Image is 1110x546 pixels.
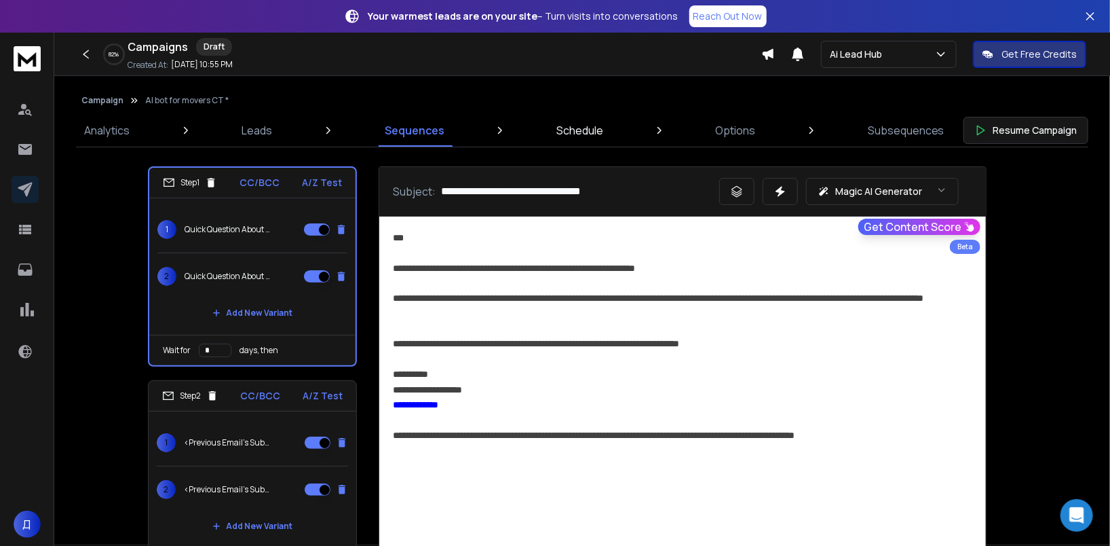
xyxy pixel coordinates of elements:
[963,117,1088,144] button: Resume Campaign
[171,59,233,70] p: [DATE] 10:55 PM
[128,39,188,55] h1: Campaigns
[157,433,176,452] span: 1
[716,122,756,139] p: Options
[202,513,303,540] button: Add New Variant
[835,185,922,198] p: Magic AI Generator
[185,224,271,235] p: Quick Question About Your Services
[14,46,41,71] img: logo
[128,60,168,71] p: Created At:
[1001,48,1077,61] p: Get Free Credits
[830,48,887,61] p: Ai Lead Hub
[860,114,953,147] a: Subsequences
[84,122,130,139] p: Analytics
[556,122,603,139] p: Schedule
[1060,499,1093,532] div: Open Intercom Messenger
[196,38,232,56] div: Draft
[157,480,176,499] span: 2
[185,271,271,282] p: Quick Question About Your Services
[689,5,767,27] a: Reach Out Now
[303,389,343,403] p: A/Z Test
[868,122,944,139] p: Subsequences
[241,389,281,403] p: CC/BCC
[973,41,1086,68] button: Get Free Credits
[302,176,342,189] p: A/Z Test
[385,122,444,139] p: Sequences
[708,114,764,147] a: Options
[368,10,678,23] p: – Turn visits into conversations
[157,267,176,286] span: 2
[693,10,763,23] p: Reach Out Now
[76,114,138,147] a: Analytics
[368,10,538,22] strong: Your warmest leads are on your site
[145,95,229,106] p: AI bot for movers CT *
[393,183,436,200] p: Subject:
[240,345,278,356] p: days, then
[14,511,41,538] button: Д
[806,178,959,205] button: Magic AI Generator
[202,299,303,327] button: Add New Variant
[233,114,280,147] a: Leads
[163,177,217,189] div: Step 1
[184,437,271,448] p: <Previous Email's Subject>
[377,114,453,147] a: Sequences
[240,176,280,189] p: CC/BCC
[162,390,218,402] div: Step 2
[81,95,123,106] button: Campaign
[548,114,611,147] a: Schedule
[109,50,119,58] p: 82 %
[242,122,272,139] p: Leads
[950,240,980,254] div: Beta
[148,166,357,367] li: Step1CC/BCCA/Z Test1Quick Question About Your Services2Quick Question About Your ServicesAdd New ...
[184,484,271,495] p: <Previous Email's Subject>
[157,220,176,239] span: 1
[858,219,980,235] button: Get Content Score
[163,345,191,356] p: Wait for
